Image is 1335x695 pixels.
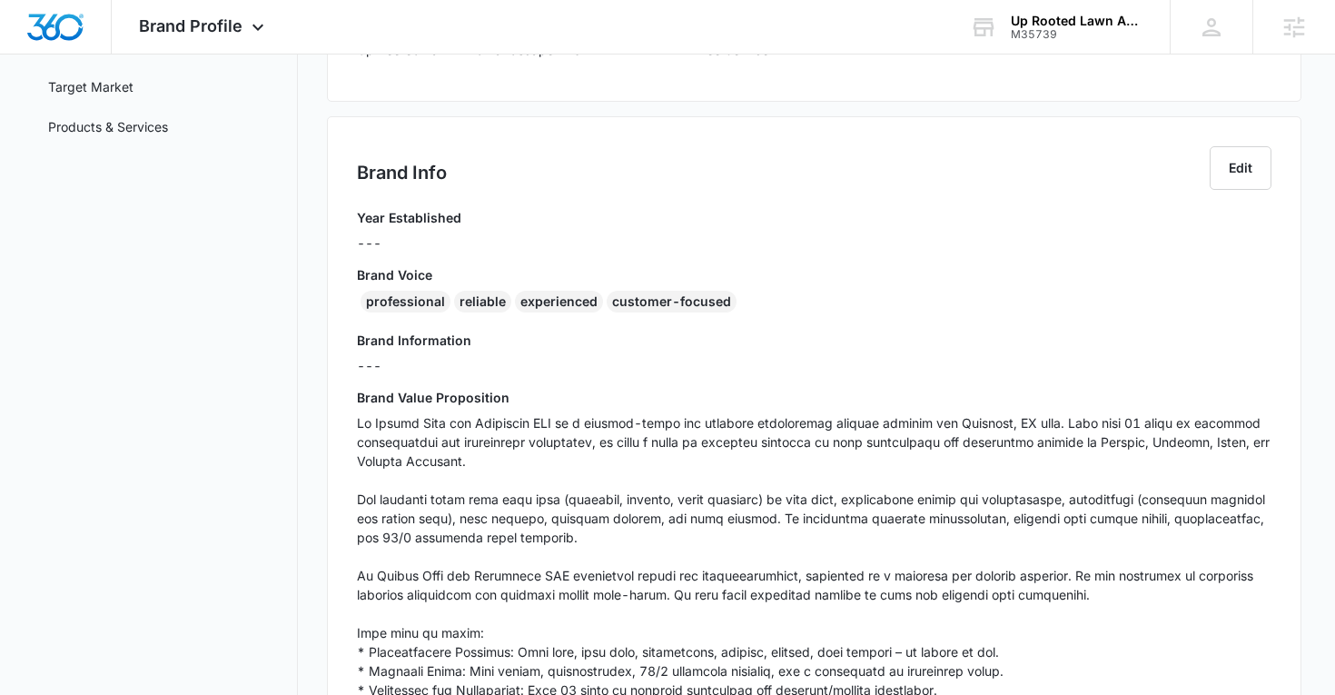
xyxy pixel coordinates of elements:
div: reliable [454,291,511,313]
p: --- [357,356,1272,375]
a: Target Market [48,77,133,96]
span: Brand Profile [139,16,242,35]
h3: Brand Voice [357,265,1272,284]
h2: Brand Info [357,159,447,186]
p: --- [357,233,461,253]
h3: Year Established [357,208,461,227]
button: Edit [1210,146,1271,190]
a: Platform Profiles [48,37,145,56]
div: professional [361,291,450,313]
a: Products & Services [48,117,168,136]
div: experienced [515,291,603,313]
div: account id [1011,28,1143,41]
div: customer-focused [607,291,737,313]
div: account name [1011,14,1143,28]
h3: Brand Information [357,331,1272,350]
h3: Brand Value Proposition [357,388,1272,407]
